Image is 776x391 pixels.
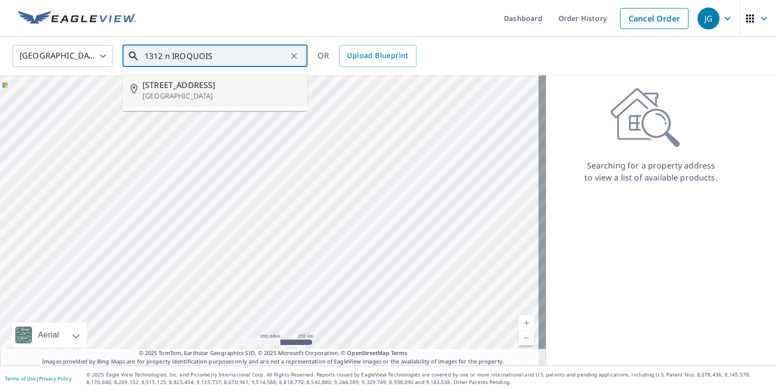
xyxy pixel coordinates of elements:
p: | [5,375,71,381]
p: [GEOGRAPHIC_DATA] [142,91,299,101]
a: Terms [391,349,407,356]
a: Terms of Use [5,375,36,382]
a: Upload Blueprint [339,45,416,67]
a: Current Level 5, Zoom In [519,315,534,330]
a: Privacy Policy [39,375,71,382]
div: [GEOGRAPHIC_DATA] [12,42,112,70]
a: Current Level 5, Zoom Out [519,330,534,345]
div: Aerial [35,322,62,347]
input: Search by address or latitude-longitude [144,42,287,70]
p: Searching for a property address to view a list of available products. [584,159,718,183]
button: Clear [287,49,301,63]
img: EV Logo [18,11,136,26]
p: © 2025 Eagle View Technologies, Inc. and Pictometry International Corp. All Rights Reserved. Repo... [86,371,771,386]
div: JG [697,7,719,29]
a: OpenStreetMap [347,349,389,356]
a: Cancel Order [620,8,688,29]
span: © 2025 TomTom, Earthstar Geographics SIO, © 2025 Microsoft Corporation, © [139,349,407,357]
span: [STREET_ADDRESS] [142,79,299,91]
span: Upload Blueprint [347,49,408,62]
div: OR [317,45,416,67]
div: Aerial [12,322,86,347]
